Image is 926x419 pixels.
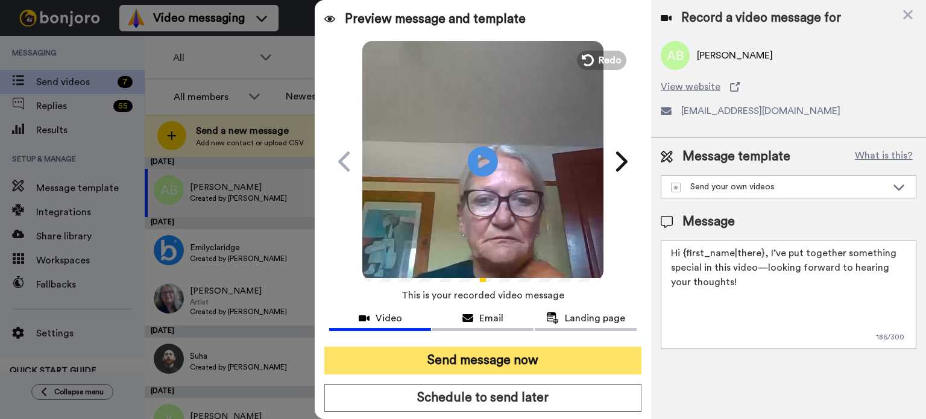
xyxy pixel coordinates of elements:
[682,148,790,166] span: Message template
[402,282,564,309] span: This is your recorded video message
[671,183,681,192] img: demo-template.svg
[661,80,916,94] a: View website
[324,347,641,374] button: Send message now
[661,80,720,94] span: View website
[681,104,840,118] span: [EMAIL_ADDRESS][DOMAIN_NAME]
[851,148,916,166] button: What is this?
[565,311,625,326] span: Landing page
[671,181,887,193] div: Send your own videos
[661,241,916,349] textarea: Hi {first_name|there}, I’ve put together something special in this video—looking forward to heari...
[479,311,503,326] span: Email
[682,213,735,231] span: Message
[324,384,641,412] button: Schedule to send later
[376,311,402,326] span: Video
